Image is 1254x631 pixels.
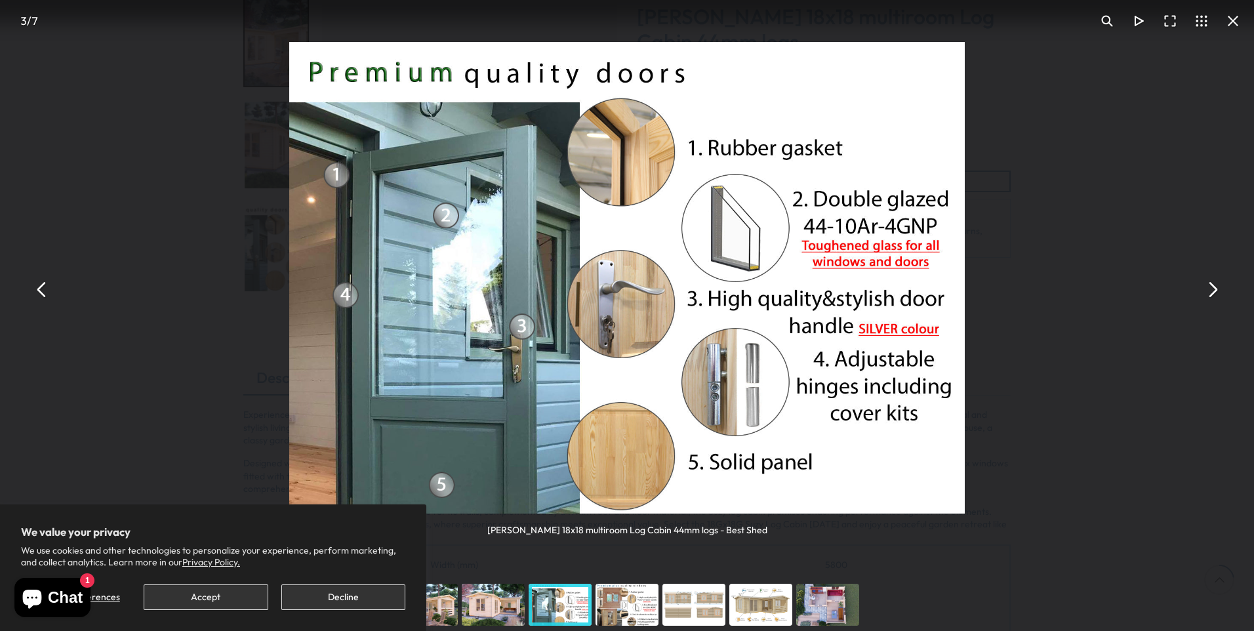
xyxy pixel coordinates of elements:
inbox-online-store-chat: Shopify online store chat [10,578,94,621]
button: Next [1196,274,1228,305]
button: Close [1217,5,1249,37]
button: Previous [26,274,58,305]
button: Toggle zoom level [1091,5,1123,37]
div: / [5,5,52,37]
button: Accept [144,584,268,610]
span: 3 [20,14,27,28]
p: We use cookies and other technologies to personalize your experience, perform marketing, and coll... [21,544,405,568]
h2: We value your privacy [21,525,405,539]
span: 7 [31,14,38,28]
button: Toggle thumbnails [1186,5,1217,37]
div: [PERSON_NAME] 18x18 multiroom Log Cabin 44mm logs - Best Shed [487,514,767,537]
button: Decline [281,584,405,610]
a: Privacy Policy. [182,556,240,568]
